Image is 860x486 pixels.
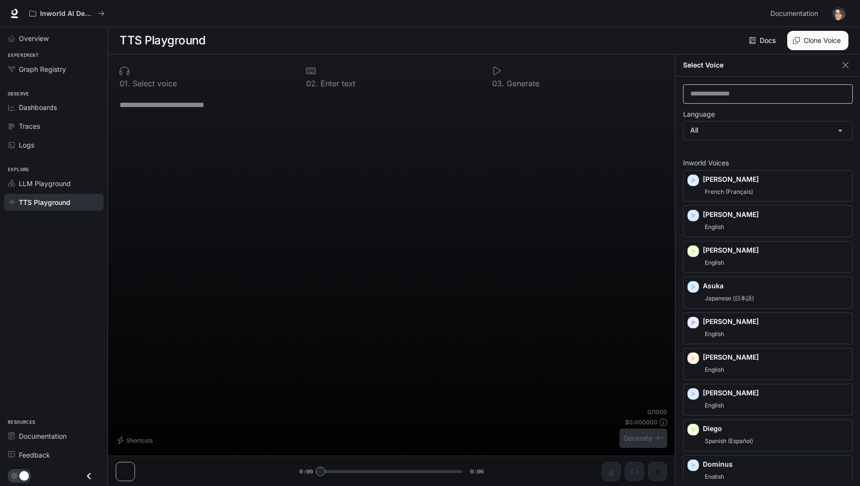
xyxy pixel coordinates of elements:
[787,31,848,50] button: Clone Voice
[120,31,205,50] h1: TTS Playground
[703,400,726,411] span: English
[130,80,177,87] p: Select voice
[703,210,848,219] p: [PERSON_NAME]
[703,352,848,362] p: [PERSON_NAME]
[504,80,539,87] p: Generate
[683,111,715,118] p: Language
[4,446,104,463] a: Feedback
[78,466,100,486] button: Close drawer
[19,197,70,207] span: TTS Playground
[492,80,504,87] p: 0 3 .
[703,245,848,255] p: [PERSON_NAME]
[19,121,40,131] span: Traces
[683,160,853,166] p: Inworld Voices
[4,136,104,153] a: Logs
[19,33,49,43] span: Overview
[19,140,34,150] span: Logs
[19,102,57,112] span: Dashboards
[647,408,667,416] p: 0 / 1000
[703,459,848,469] p: Dominus
[4,99,104,116] a: Dashboards
[747,31,779,50] a: Docs
[19,64,66,74] span: Graph Registry
[19,431,67,441] span: Documentation
[703,424,848,433] p: Diego
[4,30,104,47] a: Overview
[116,432,157,448] button: Shortcuts
[703,175,848,184] p: [PERSON_NAME]
[4,194,104,211] a: TTS Playground
[770,8,818,20] span: Documentation
[703,281,848,291] p: Asuka
[703,364,726,376] span: English
[19,178,71,189] span: LLM Playground
[19,450,50,460] span: Feedback
[703,317,848,326] p: [PERSON_NAME]
[703,328,726,340] span: English
[120,80,130,87] p: 0 1 .
[703,221,726,233] span: English
[832,7,846,20] img: User avatar
[684,121,852,140] div: All
[703,293,756,304] span: Japanese (日本語)
[4,61,104,78] a: Graph Registry
[25,4,109,23] button: All workspaces
[4,175,104,192] a: LLM Playground
[625,418,658,426] p: $ 0.000000
[306,80,318,87] p: 0 2 .
[4,428,104,445] a: Documentation
[703,257,726,269] span: English
[318,80,355,87] p: Enter text
[829,4,848,23] button: User avatar
[703,435,755,447] span: Spanish (Español)
[703,388,848,398] p: [PERSON_NAME]
[19,470,29,481] span: Dark mode toggle
[703,186,755,198] span: French (Français)
[40,10,94,18] p: Inworld AI Demos
[766,4,825,23] a: Documentation
[703,471,726,483] span: English
[4,118,104,135] a: Traces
